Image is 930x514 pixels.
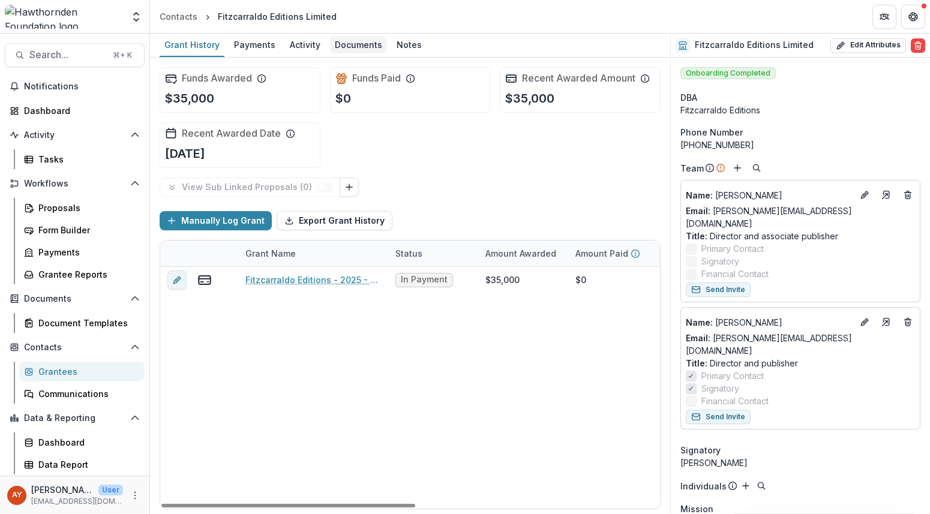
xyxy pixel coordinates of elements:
[160,34,224,57] a: Grant History
[857,188,872,202] button: Edit
[680,91,697,104] span: DBA
[686,333,710,343] span: Email:
[686,189,853,202] p: [PERSON_NAME]
[695,40,814,50] h2: Fitzcarraldo Editions Limited
[340,178,359,197] button: Link Grants
[686,316,853,329] p: [PERSON_NAME]
[31,483,94,496] p: [PERSON_NAME]
[701,267,769,280] span: Financial Contact
[749,161,764,175] button: Search
[686,189,853,202] a: Name: [PERSON_NAME]
[5,289,145,308] button: Open Documents
[19,198,145,218] a: Proposals
[155,8,341,25] nav: breadcrumb
[478,241,568,266] div: Amount Awarded
[388,241,478,266] div: Status
[575,273,586,286] div: $0
[401,275,448,285] span: In Payment
[98,485,123,495] p: User
[686,231,707,241] span: Title :
[388,247,430,260] div: Status
[38,458,135,471] div: Data Report
[182,73,252,84] h2: Funds Awarded
[872,5,896,29] button: Partners
[238,241,388,266] div: Grant Name
[245,273,381,286] a: Fitzcarraldo Editions - 2025 - 35,000
[392,34,427,57] a: Notes
[686,205,915,230] a: Email: [PERSON_NAME][EMAIL_ADDRESS][DOMAIN_NAME]
[19,362,145,381] a: Grantees
[31,496,123,507] p: [EMAIL_ADDRESS][DOMAIN_NAME]
[38,365,135,378] div: Grantees
[12,491,22,499] div: Andreas Yuíza
[38,317,135,329] div: Document Templates
[182,182,317,193] p: View Sub Linked Proposals ( 0 )
[701,242,764,255] span: Primary Contact
[680,480,727,492] p: Individuals
[686,206,710,216] span: Email:
[680,444,721,456] span: Signatory
[5,174,145,193] button: Open Workflows
[155,8,202,25] a: Contacts
[218,10,337,23] div: Fitzcarraldo Editions Limited
[19,384,145,404] a: Communications
[877,312,896,332] a: Go to contact
[5,43,145,67] button: Search...
[686,316,853,329] a: Name: [PERSON_NAME]
[38,224,135,236] div: Form Builder
[165,89,214,107] p: $35,000
[485,273,520,286] div: $35,000
[701,382,739,395] span: Signatory
[285,36,325,53] div: Activity
[701,369,764,382] span: Primary Contact
[830,38,906,53] button: Edit Attributes
[24,130,125,140] span: Activity
[29,49,106,61] span: Search...
[911,38,925,53] button: Delete
[167,270,187,290] button: edit
[24,342,125,353] span: Contacts
[680,456,920,469] div: [PERSON_NAME]
[24,294,125,304] span: Documents
[686,357,915,369] p: Director and publisher
[19,149,145,169] a: Tasks
[19,313,145,333] a: Document Templates
[478,247,563,260] div: Amount Awarded
[19,264,145,284] a: Grantee Reports
[5,338,145,357] button: Open Contacts
[730,161,745,175] button: Add
[901,188,915,202] button: Deletes
[160,36,224,53] div: Grant History
[38,268,135,281] div: Grantee Reports
[277,211,392,230] button: Export Grant History
[330,36,387,53] div: Documents
[701,255,739,267] span: Signatory
[901,315,915,329] button: Deletes
[285,34,325,57] a: Activity
[686,282,751,297] button: Send Invite
[680,126,743,139] span: Phone Number
[182,128,281,139] h2: Recent Awarded Date
[5,125,145,145] button: Open Activity
[680,162,704,175] p: Team
[165,145,205,163] p: [DATE]
[128,5,145,29] button: Open entity switcher
[568,241,658,266] div: Amount Paid
[128,488,142,503] button: More
[229,36,280,53] div: Payments
[5,5,123,29] img: Hawthornden Foundation logo
[110,49,134,62] div: ⌘ + K
[680,104,920,116] div: Fitzcarraldo Editions
[686,332,915,357] a: Email: [PERSON_NAME][EMAIL_ADDRESS][DOMAIN_NAME]
[24,179,125,189] span: Workflows
[352,73,401,84] h2: Funds Paid
[754,479,769,493] button: Search
[877,185,896,205] a: Go to contact
[38,436,135,449] div: Dashboard
[901,5,925,29] button: Get Help
[392,36,427,53] div: Notes
[680,139,920,151] div: [PHONE_NUMBER]
[24,82,140,92] span: Notifications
